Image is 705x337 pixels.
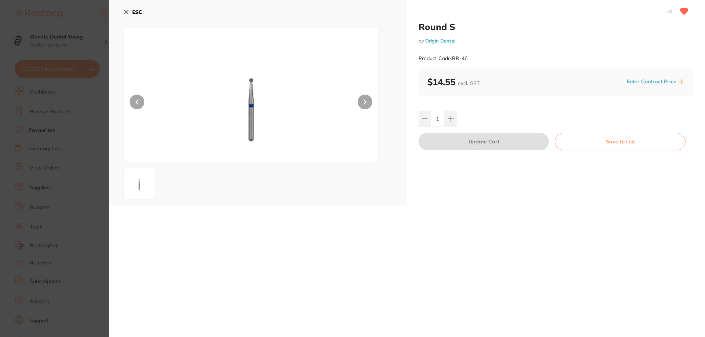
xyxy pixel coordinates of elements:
img: YnItNDYtanBn [126,171,152,197]
small: by [419,38,693,44]
label: i [679,79,684,85]
button: Update Cart [419,133,549,150]
span: excl. GST [458,80,480,87]
small: Product Code: BR-46 [419,55,467,62]
img: YnItNDYtanBn [175,46,328,162]
button: Enter Contract Price [625,78,679,85]
a: Origin Dental [425,38,455,44]
button: Save to List [555,133,686,150]
button: ESC [123,6,142,18]
b: $14.55 [427,76,480,87]
b: ESC [132,9,142,15]
h2: Round S [419,21,693,32]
